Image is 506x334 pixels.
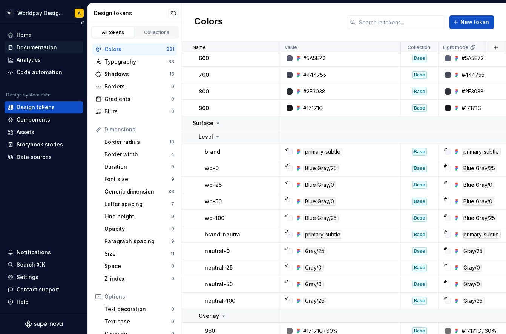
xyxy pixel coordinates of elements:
a: Border radius10 [101,136,177,148]
div: Duration [104,163,171,171]
div: 7 [171,201,174,207]
button: WDWorldpay Design SystemA [2,5,86,21]
div: 33 [168,59,174,65]
p: neutral-100 [205,297,235,305]
div: Base [412,198,427,205]
button: Notifications [5,246,83,258]
div: primary-subtle [462,230,501,239]
div: All tokens [94,29,132,35]
p: Surface [193,119,213,127]
a: Size11 [101,248,177,260]
div: Blue Gray/25 [303,214,339,222]
div: Gray/25 [462,247,485,255]
div: Text decoration [104,305,171,313]
div: Search ⌘K [17,261,45,268]
div: 0 [171,108,174,114]
div: Space [104,262,171,270]
div: Typography [104,58,168,66]
div: Blue Gray/25 [462,164,497,172]
div: 9 [171,214,174,220]
div: Settings [17,273,38,281]
p: 700 [199,71,209,79]
div: Components [17,116,50,124]
div: Blue Gray/0 [462,197,494,206]
div: #17171C [303,104,323,112]
div: Blue Gray/0 [303,181,336,189]
p: neutral-25 [205,264,233,271]
a: Font size9 [101,173,177,185]
button: Search ⌘K [5,259,83,271]
div: Design tokens [94,9,168,17]
a: Documentation [5,41,83,53]
div: Worldpay Design System [17,9,66,17]
p: Overlay [199,312,219,320]
div: Paragraph spacing [104,238,171,245]
a: Analytics [5,54,83,66]
a: Components [5,114,83,126]
a: Colors231 [92,43,177,55]
div: Base [412,104,427,112]
p: wp-100 [205,214,224,222]
div: Border width [104,151,171,158]
p: Collection [408,44,430,50]
div: Gradients [104,95,171,103]
div: Contact support [17,286,59,293]
a: Opacity0 [101,223,177,235]
a: Paragraph spacing9 [101,235,177,247]
a: Gradients0 [92,93,177,105]
div: #17171C [462,104,481,112]
div: Dimensions [104,126,174,133]
div: 11 [170,251,174,257]
div: Gray/25 [462,297,485,305]
p: 600 [199,55,209,62]
div: Design system data [6,92,51,98]
a: Border width4 [101,148,177,160]
svg: Supernova Logo [25,320,63,328]
div: Collections [138,29,176,35]
div: primary-subtle [303,230,342,239]
div: Blue Gray/0 [303,197,336,206]
a: Shadows15 [92,68,177,80]
div: Base [412,231,427,238]
div: 15 [169,71,174,77]
div: Base [412,148,427,156]
a: Line height9 [101,210,177,223]
div: Size [104,250,170,258]
p: brand [205,148,220,156]
div: Blurs [104,108,171,115]
div: Analytics [17,56,41,64]
div: #444755 [303,71,326,79]
div: Base [412,71,427,79]
div: 0 [171,84,174,90]
div: WD [5,9,14,18]
div: Opacity [104,225,171,233]
div: 0 [171,164,174,170]
div: Blue Gray/25 [462,214,497,222]
div: Base [412,281,427,288]
div: Gray/25 [303,247,326,255]
div: Blue Gray/0 [462,181,494,189]
div: #444755 [462,71,485,79]
div: 0 [171,276,174,282]
div: Shadows [104,70,169,78]
button: Collapse sidebar [77,18,87,28]
div: 9 [171,176,174,182]
div: Letter spacing [104,200,171,208]
a: Data sources [5,151,83,163]
div: #2E3038 [303,88,325,95]
div: 0 [171,306,174,312]
a: Space0 [101,260,177,272]
div: Gray/0 [303,280,324,288]
div: Home [17,31,32,39]
p: neutral-50 [205,281,233,288]
p: 900 [199,104,209,112]
p: wp-25 [205,181,222,189]
div: Options [104,293,174,300]
a: Letter spacing7 [101,198,177,210]
div: 10 [169,139,174,145]
a: Storybook stories [5,139,83,151]
p: Name [193,44,206,50]
a: Borders0 [92,81,177,93]
button: Contact support [5,284,83,296]
a: Blurs0 [92,105,177,117]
